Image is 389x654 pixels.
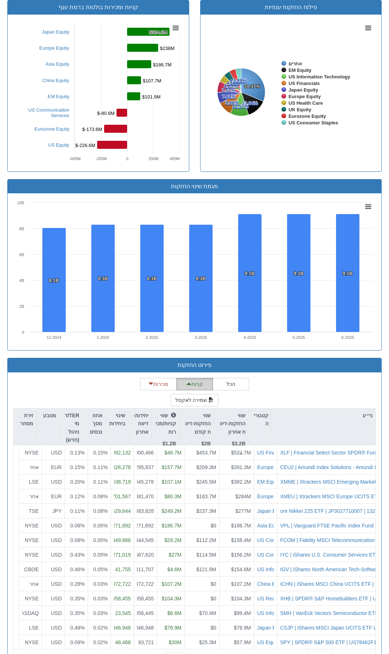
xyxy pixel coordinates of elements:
[231,566,251,572] span: $154.6M
[162,508,182,514] span: $249.2M
[153,62,172,67] tspan: $186.7M
[171,394,219,406] button: שמירה לאקסל
[91,638,108,646] div: 0.02%
[167,610,182,616] span: $6.6M
[137,551,154,558] div: 1,567,620
[289,100,323,106] tspan: US Health Care
[197,552,216,557] span: $114.5M
[235,493,251,499] span: $284M
[210,624,216,630] span: $0
[37,409,59,431] div: מטבע
[114,478,131,485] div: 1,638,719
[45,565,62,573] div: USD
[137,580,154,587] div: 19,372,722
[68,609,85,616] div: 0.35%
[162,595,182,601] span: $104.3M
[68,638,85,646] div: 0.09%
[197,537,216,543] span: $112.2M
[280,638,385,646] button: SPY | SPDR® S&P 500 ETF | US78462F1030
[231,537,251,543] span: $158.4M
[169,156,180,161] text: 400M
[137,507,154,514] div: 9,483,828
[137,478,154,485] div: 5,845,278
[42,78,69,83] a: China Equity
[48,142,69,148] a: US Equity
[167,566,182,572] span: $4.6M
[137,624,154,631] div: 346,948
[257,609,319,616] button: US Information Technology
[155,411,176,436] p: שווי קניות/מכירות
[68,522,85,529] div: 0.08%
[289,113,326,119] tspan: Eurozone Equity
[137,463,154,471] div: 3,295,837
[257,595,292,602] div: US Real Estate
[91,624,108,631] div: 0.02%
[137,565,154,573] div: 1,411,707
[257,463,289,471] button: Europe Equity
[258,507,378,514] div: 1329 | iShares Core Nikkei 225 ETF | JP3027710007
[234,610,251,616] span: $99.4M
[217,411,245,436] p: שווי החזקות-דיווח אחרון
[160,46,175,51] tspan: $238M
[162,522,182,528] span: $186.7M
[197,493,216,499] span: $183.7M
[163,441,176,446] strong: $1.2B
[68,624,85,631] div: 0.48%
[164,624,182,630] span: $76.9M
[257,522,283,529] div: Asia Equity
[45,449,62,456] div: USD
[143,78,161,84] tspan: $107.7M
[22,565,39,573] div: CBOE
[257,638,280,646] button: US Equity
[91,551,108,558] div: 0.05%
[68,536,85,543] div: 0.08%
[257,536,322,543] div: US Communication Services
[233,78,247,83] tspan: 3.89%
[164,493,182,499] span: $80.3M
[22,595,39,602] div: NYSE
[257,551,308,558] button: US Consumer Staples
[197,479,216,484] span: $245.5M
[169,552,182,557] span: $27M
[231,479,251,484] span: $382.2M
[257,565,319,573] button: US Information Technology
[164,537,182,543] span: $29.2M
[68,463,85,471] div: 0.15%
[226,80,240,86] tspan: 4.50%
[114,449,131,456] div: 892,132
[48,94,69,99] a: EM Equity
[242,100,258,106] tspan: 13.64%
[114,536,131,543] div: 449,866
[342,335,354,340] text: 6-2025
[91,478,108,485] div: 0.11%
[293,335,305,340] text: 5-2025
[289,107,312,112] tspan: UK Equity
[22,463,39,471] div: אחר
[114,609,131,616] div: 23,545
[114,595,131,602] div: 1,058,455
[182,411,211,436] p: שווי החזקות-דיווח קודם
[114,492,131,500] div: 701,567
[199,639,216,645] span: $25.3M
[245,271,255,276] tspan: 9.1B
[91,492,108,500] div: 0.08%
[140,378,177,390] button: מכירות
[13,183,376,190] h3: מגמת שינוי החזקות
[137,595,154,602] div: 1,058,455
[49,278,59,283] tspan: 8.1B
[82,127,102,132] tspan: $-173.6M
[45,551,62,558] div: USD
[19,227,24,231] text: 8B
[108,411,125,428] p: שינוי ביחידות
[210,595,216,601] span: $0
[91,463,108,471] div: 0.11%
[137,638,154,646] div: 93,721
[68,580,85,587] div: 0.28%
[257,478,281,485] button: EM Equity
[234,639,251,645] span: $57.9M
[162,464,182,470] span: $157.7M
